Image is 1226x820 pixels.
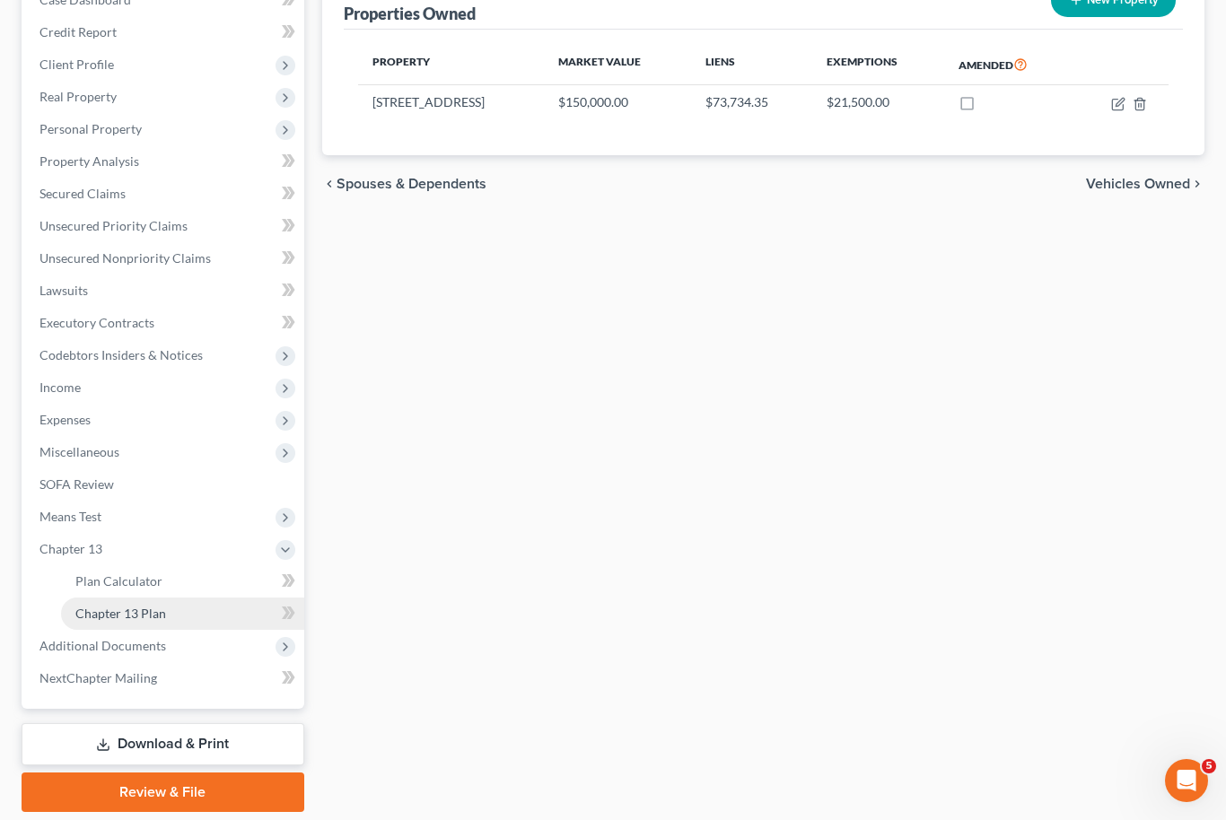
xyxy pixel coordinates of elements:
span: Chapter 13 Plan [75,606,166,621]
div: Properties Owned [344,3,476,24]
span: Vehicles Owned [1086,177,1190,191]
span: Lawsuits [39,283,88,298]
th: Market Value [544,44,691,85]
td: $21,500.00 [812,85,944,119]
span: Codebtors Insiders & Notices [39,347,203,362]
a: SOFA Review [25,468,304,501]
a: Review & File [22,772,304,812]
span: Executory Contracts [39,315,154,330]
a: Unsecured Priority Claims [25,210,304,242]
td: $150,000.00 [544,85,691,119]
i: chevron_left [322,177,337,191]
span: Secured Claims [39,186,126,201]
button: Vehicles Owned chevron_right [1086,177,1204,191]
a: Chapter 13 Plan [61,598,304,630]
a: Credit Report [25,16,304,48]
i: chevron_right [1190,177,1204,191]
button: chevron_left Spouses & Dependents [322,177,486,191]
iframe: Intercom live chat [1165,759,1208,802]
th: Liens [691,44,812,85]
span: Real Property [39,89,117,104]
span: NextChapter Mailing [39,670,157,685]
a: Secured Claims [25,178,304,210]
span: Personal Property [39,121,142,136]
span: Property Analysis [39,153,139,169]
span: Client Profile [39,57,114,72]
span: Credit Report [39,24,117,39]
a: Lawsuits [25,275,304,307]
a: NextChapter Mailing [25,662,304,694]
td: $73,734.35 [691,85,812,119]
a: Plan Calculator [61,565,304,598]
span: Unsecured Nonpriority Claims [39,250,211,266]
span: Spouses & Dependents [337,177,486,191]
span: Chapter 13 [39,541,102,556]
th: Exemptions [812,44,944,85]
span: Income [39,379,81,395]
a: Unsecured Nonpriority Claims [25,242,304,275]
th: Property [358,44,545,85]
span: Miscellaneous [39,444,119,459]
a: Executory Contracts [25,307,304,339]
a: Download & Print [22,723,304,765]
span: SOFA Review [39,476,114,492]
th: Amended [944,44,1073,85]
a: Property Analysis [25,145,304,178]
span: 5 [1202,759,1216,773]
td: [STREET_ADDRESS] [358,85,545,119]
span: Expenses [39,412,91,427]
span: Means Test [39,509,101,524]
span: Additional Documents [39,638,166,653]
span: Plan Calculator [75,573,162,589]
span: Unsecured Priority Claims [39,218,188,233]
